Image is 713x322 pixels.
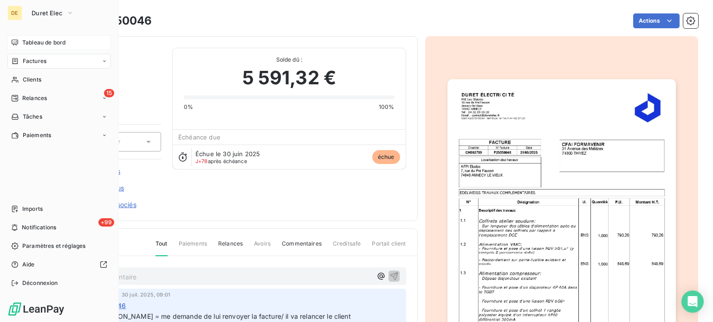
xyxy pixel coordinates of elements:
[242,64,337,92] span: 5 591,32 €
[22,223,56,232] span: Notifications
[22,260,35,269] span: Aide
[218,240,243,255] span: Relances
[681,290,704,313] div: Open Intercom Messenger
[156,240,168,256] span: Tout
[98,218,114,227] span: +99
[23,113,42,121] span: Tâches
[195,150,260,158] span: Échue le 30 juin 2025
[379,103,395,111] span: 100%
[87,13,152,29] h3: F25050046
[62,312,351,320] span: 30/07 : allo [PERSON_NAME] = me demande de lui renvoyer la facture/ il va relancer le client
[22,94,47,102] span: Relances
[184,56,394,64] span: Solde dû :
[254,240,271,255] span: Avoirs
[22,242,85,250] span: Paramètres et réglages
[104,89,114,97] span: 15
[184,103,193,111] span: 0%
[22,279,58,287] span: Déconnexion
[195,158,247,164] span: après échéance
[178,133,220,141] span: Échéance due
[32,9,63,17] span: Duret Elec
[372,240,406,255] span: Portail client
[7,302,65,316] img: Logo LeanPay
[179,240,207,255] span: Paiements
[22,205,43,213] span: Imports
[633,13,680,28] button: Actions
[282,240,322,255] span: Commentaires
[333,240,361,255] span: Creditsafe
[7,6,22,20] div: DE
[23,76,41,84] span: Clients
[7,257,111,272] a: Aide
[22,38,65,47] span: Tableau de bord
[23,57,46,65] span: Factures
[23,131,51,139] span: Paiements
[122,292,170,297] span: 30 juil. 2025, 09:01
[372,150,400,164] span: échue
[195,158,208,164] span: J+78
